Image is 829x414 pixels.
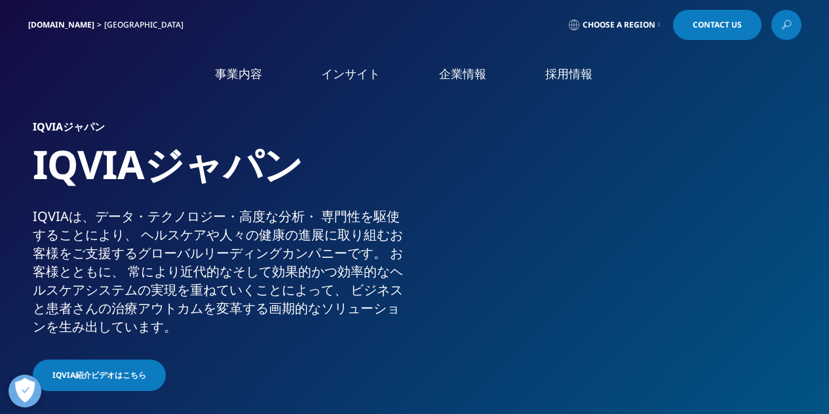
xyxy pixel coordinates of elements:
[33,121,410,140] h6: IQVIAジャパン
[439,66,486,82] a: 企業情報
[9,375,41,407] button: 優先設定センターを開く
[673,10,762,40] a: Contact Us
[545,66,592,82] a: 採用情報
[33,360,166,391] a: IQVIA紹介ビデオはこちら
[33,140,410,207] h1: IQVIAジャパン
[693,21,742,29] span: Contact Us
[446,121,796,384] img: 873_asian-businesspeople-meeting-in-office.jpg
[28,19,94,30] a: [DOMAIN_NAME]
[52,369,146,381] span: IQVIA紹介ビデオはこちら
[583,20,655,30] span: Choose a Region
[104,20,189,30] div: [GEOGRAPHIC_DATA]
[138,46,801,108] nav: Primary
[33,207,410,336] div: IQVIAは、​データ・​テクノロジー・​高度な​分析・​ 専門性を​駆使する​ことに​より、​ ヘルスケアや​人々の​健康の​進展に​取り組む​お客様を​ご支援​する​グローバル​リーディング...
[321,66,380,82] a: インサイト
[215,66,262,82] a: 事業内容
